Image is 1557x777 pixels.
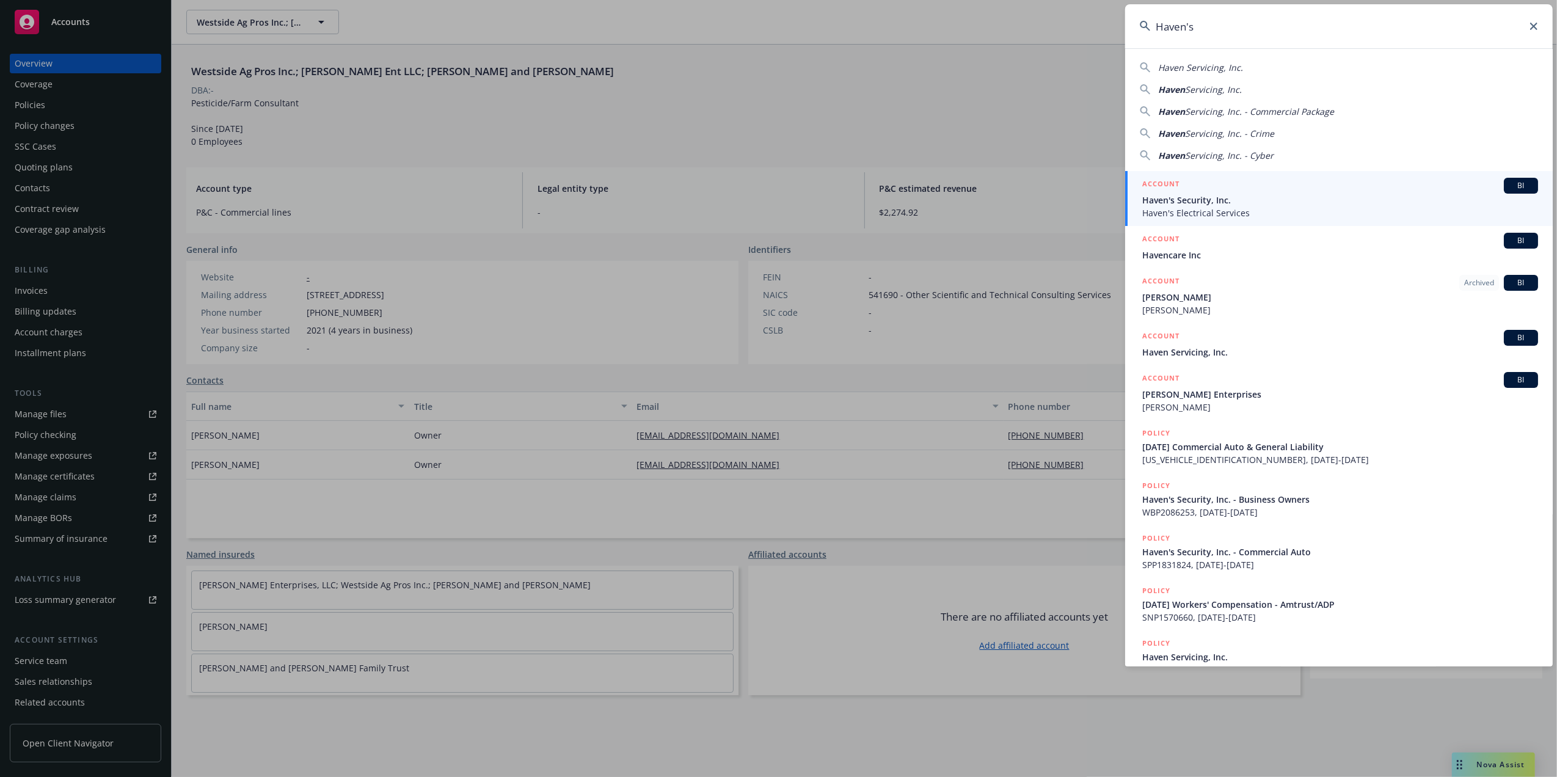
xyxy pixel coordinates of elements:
h5: ACCOUNT [1142,275,1180,290]
h5: ACCOUNT [1142,372,1180,387]
span: [PERSON_NAME] [1142,401,1538,414]
span: SNP1570660, [DATE]-[DATE] [1142,611,1538,624]
h5: POLICY [1142,480,1170,492]
span: Servicing, Inc. - Commercial Package [1185,106,1334,117]
span: Servicing, Inc. - Crime [1185,128,1274,139]
h5: POLICY [1142,637,1170,649]
span: Servicing, Inc. [1185,84,1242,95]
span: [US_VEHICLE_IDENTIFICATION_NUMBER], [DATE]-[DATE] [1142,453,1538,466]
span: BI [1509,235,1533,246]
span: SPP1831824, [DATE]-[DATE] [1142,558,1538,571]
h5: ACCOUNT [1142,330,1180,345]
a: POLICYHaven's Security, Inc. - Business OwnersWBP2086253, [DATE]-[DATE] [1125,473,1553,525]
span: BI [1509,277,1533,288]
h5: POLICY [1142,532,1170,544]
a: ACCOUNTBIHaven's Security, Inc.Haven's Electrical Services [1125,171,1553,226]
a: POLICY[DATE] Commercial Auto & General Liability[US_VEHICLE_IDENTIFICATION_NUMBER], [DATE]-[DATE] [1125,420,1553,473]
span: Archived [1464,277,1494,288]
a: ACCOUNTBIHavencare Inc [1125,226,1553,268]
span: BI [1509,332,1533,343]
a: ACCOUNTArchivedBI[PERSON_NAME][PERSON_NAME] [1125,268,1553,323]
span: [PERSON_NAME] [1142,304,1538,316]
a: POLICYHaven's Security, Inc. - Commercial AutoSPP1831824, [DATE]-[DATE] [1125,525,1553,578]
input: Search... [1125,4,1553,48]
span: Haven's Electrical Services [1142,206,1538,219]
h5: POLICY [1142,427,1170,439]
a: POLICY[DATE] Workers' Compensation - Amtrust/ADPSNP1570660, [DATE]-[DATE] [1125,578,1553,630]
span: Haven Servicing, Inc. [1142,651,1538,663]
span: BI [1509,180,1533,191]
a: POLICYHaven Servicing, Inc.EKS3481133, [DATE]-[DATE] [1125,630,1553,683]
span: Haven Servicing, Inc. [1158,62,1243,73]
span: [PERSON_NAME] [1142,291,1538,304]
span: Haven's Security, Inc. [1142,194,1538,206]
span: EKS3481133, [DATE]-[DATE] [1142,663,1538,676]
span: Haven [1158,150,1185,161]
span: Servicing, Inc. - Cyber [1185,150,1274,161]
span: Haven's Security, Inc. - Business Owners [1142,493,1538,506]
span: Haven [1158,84,1185,95]
span: Haven's Security, Inc. - Commercial Auto [1142,545,1538,558]
span: BI [1509,374,1533,385]
h5: ACCOUNT [1142,178,1180,192]
span: [PERSON_NAME] Enterprises [1142,388,1538,401]
h5: POLICY [1142,585,1170,597]
h5: ACCOUNT [1142,233,1180,247]
a: ACCOUNTBI[PERSON_NAME] Enterprises[PERSON_NAME] [1125,365,1553,420]
span: Haven [1158,128,1185,139]
span: Havencare Inc [1142,249,1538,261]
span: Haven [1158,106,1185,117]
span: WBP2086253, [DATE]-[DATE] [1142,506,1538,519]
a: ACCOUNTBIHaven Servicing, Inc. [1125,323,1553,365]
span: [DATE] Commercial Auto & General Liability [1142,440,1538,453]
span: Haven Servicing, Inc. [1142,346,1538,359]
span: [DATE] Workers' Compensation - Amtrust/ADP [1142,598,1538,611]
